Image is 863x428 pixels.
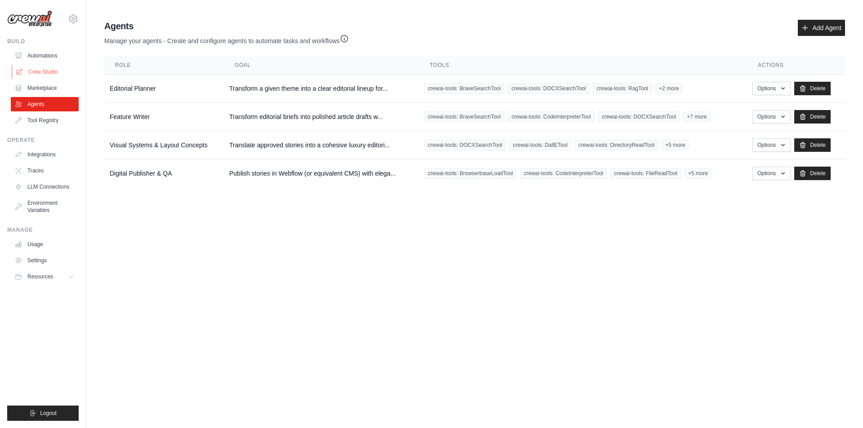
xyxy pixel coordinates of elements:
[508,83,589,94] span: crewai-tools: DOCXSearchTool
[7,10,52,27] img: Logo
[752,167,791,180] button: Options
[27,273,53,280] span: Resources
[224,131,419,159] td: Translate approved stories into a cohesive luxury editori...
[598,111,680,122] span: crewai-tools: DOCXSearchTool
[662,140,689,150] span: +5 more
[509,140,571,150] span: crewai-tools: DallETool
[794,167,831,180] a: Delete
[752,138,791,152] button: Options
[424,83,504,94] span: crewai-tools: BraveSearchTool
[104,75,224,103] td: Editorial Planner
[224,75,419,103] td: Transform a given theme into a clear editorial lineup for...
[11,113,79,128] a: Tool Registry
[575,140,658,150] span: crewai-tools: DirectoryReadTool
[11,196,79,217] a: Environment Variables
[424,168,516,179] span: crewai-tools: BrowserbaseLoadTool
[683,111,710,122] span: +7 more
[224,103,419,131] td: Transform editorial briefs into polished article drafts w...
[610,168,681,179] span: crewai-tools: FileReadTool
[7,226,79,234] div: Manage
[424,140,506,150] span: crewai-tools: DOCXSearchTool
[7,137,79,144] div: Operate
[419,56,747,75] th: Tools
[11,269,79,284] button: Resources
[655,83,682,94] span: +2 more
[752,82,791,95] button: Options
[12,65,80,79] a: Crew Studio
[11,97,79,111] a: Agents
[11,49,79,63] a: Automations
[11,253,79,268] a: Settings
[424,111,504,122] span: crewai-tools: BraveSearchTool
[104,103,224,131] td: Feature Writer
[104,131,224,159] td: Visual Systems & Layout Concepts
[40,410,57,417] span: Logout
[224,56,419,75] th: Goal
[11,81,79,95] a: Marketplace
[104,56,224,75] th: Role
[7,406,79,421] button: Logout
[11,237,79,252] a: Usage
[798,20,845,36] a: Add Agent
[794,138,831,152] a: Delete
[794,82,831,95] a: Delete
[11,147,79,162] a: Integrations
[11,163,79,178] a: Traces
[11,180,79,194] a: LLM Connections
[104,159,224,188] td: Digital Publisher & QA
[508,111,595,122] span: crewai-tools: CodeInterpreterTool
[685,168,712,179] span: +5 more
[520,168,607,179] span: crewai-tools: CodeInterpreterTool
[104,32,349,45] p: Manage your agents - Create and configure agents to automate tasks and workflows
[752,110,791,124] button: Options
[593,83,652,94] span: crewai-tools: RagTool
[7,38,79,45] div: Build
[747,56,845,75] th: Actions
[104,20,349,32] h2: Agents
[794,110,831,124] a: Delete
[224,159,419,188] td: Publish stories in Webflow (or equivalent CMS) with elega...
